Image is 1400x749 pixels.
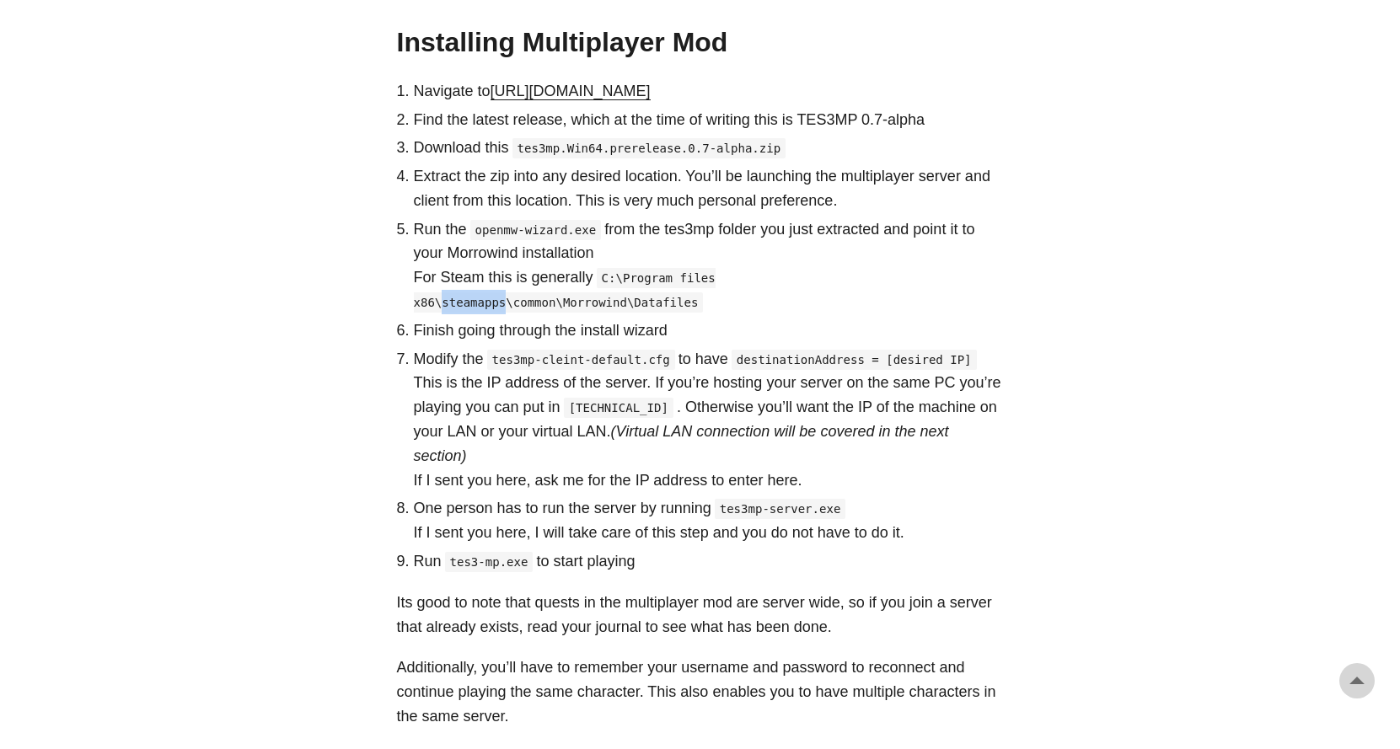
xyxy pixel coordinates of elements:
p: One person has to run the server by running [414,496,1004,521]
code: [TECHNICAL_ID] [564,398,673,418]
p: Run the from the tes3mp folder you just extracted and point it to your Morrowind installation [414,217,1004,266]
code: destinationAddress = [desired IP] [732,350,977,370]
h2: Installing Multiplayer Mod [397,26,1004,58]
code: tes3mp-server.exe [715,499,846,519]
em: (Virtual LAN connection will be covered in the next section) [414,423,949,464]
p: Run to start playing [414,549,1004,574]
p: For Steam this is generally [414,265,1004,314]
p: Modify the to have [414,347,1004,372]
p: Additionally, you’ll have to remember your username and password to reconnect and continue playin... [397,655,1004,728]
p: This is the IP address of the server. If you’re hosting your server on the same PC you’re playing... [414,371,1004,468]
p: Download this [414,136,1004,160]
code: openmw-wizard.exe [470,220,602,240]
p: Find the latest release, which at the time of writing this is TES3MP 0.7-alpha [414,108,1004,132]
p: If I sent you here, ask me for the IP address to enter here. [414,468,1004,493]
code: tes3-mp.exe [445,552,534,572]
a: [URL][DOMAIN_NAME] [491,83,651,99]
p: Its good to note that quests in the multiplayer mod are server wide, so if you join a server that... [397,591,1004,639]
p: Navigate to [414,79,1004,104]
a: go to top [1339,663,1375,698]
code: tes3mp.Win64.prerelease.0.7-alpha.zip [512,138,786,158]
p: If I sent you here, I will take care of this step and you do not have to do it. [414,521,1004,545]
p: Extract the zip into any desired location. You’ll be launching the multiplayer server and client ... [414,164,1004,213]
p: Finish going through the install wizard [414,318,1004,343]
code: tes3mp-cleint-default.cfg [487,350,675,370]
